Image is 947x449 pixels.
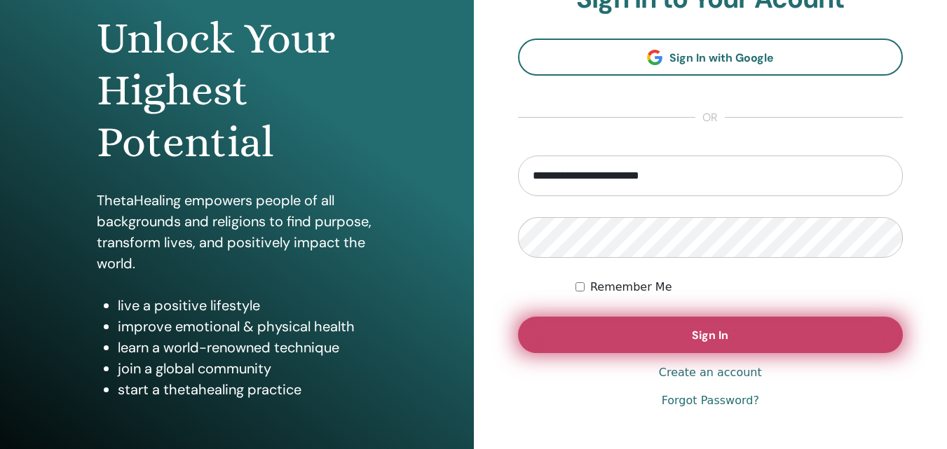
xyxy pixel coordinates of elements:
[695,109,725,126] span: or
[118,379,377,400] li: start a thetahealing practice
[590,279,672,296] label: Remember Me
[669,50,774,65] span: Sign In with Google
[97,190,377,274] p: ThetaHealing empowers people of all backgrounds and religions to find purpose, transform lives, a...
[118,337,377,358] li: learn a world-renowned technique
[659,364,762,381] a: Create an account
[518,317,904,353] button: Sign In
[692,328,728,343] span: Sign In
[97,13,377,169] h1: Unlock Your Highest Potential
[118,358,377,379] li: join a global community
[118,295,377,316] li: live a positive lifestyle
[118,316,377,337] li: improve emotional & physical health
[662,392,759,409] a: Forgot Password?
[575,279,903,296] div: Keep me authenticated indefinitely or until I manually logout
[518,39,904,76] a: Sign In with Google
